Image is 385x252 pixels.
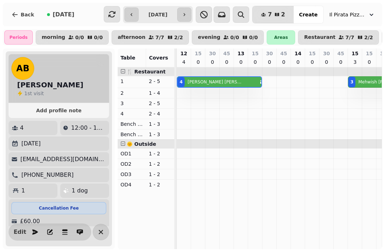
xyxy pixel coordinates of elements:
p: 30 [266,50,273,57]
p: 14 [294,50,301,57]
p: 1 - 3 [149,120,171,128]
span: Covers [149,55,168,61]
p: 2 [120,89,143,97]
p: 1 - 2 [149,150,171,157]
div: Periods [4,30,33,45]
p: 0 [238,58,244,66]
p: visit [24,90,44,97]
p: 1 [21,186,25,195]
p: 0 [324,58,329,66]
p: Bench Right [120,131,143,138]
span: 🌞 Outside [127,141,156,147]
p: 13 [237,50,244,57]
p: 45 [223,50,230,57]
p: 15 [351,50,358,57]
h2: [PERSON_NAME] [17,80,83,90]
span: Table [120,55,135,61]
p: Restaurant [304,35,335,40]
button: Create [293,6,323,23]
button: Il Pirata Pizzata [325,8,379,21]
p: 1 - 2 [149,171,171,178]
p: 0 [366,58,372,66]
p: 0 [309,58,315,66]
span: AB [16,64,30,73]
p: [PHONE_NUMBER] [21,171,74,179]
p: 15 [309,50,315,57]
p: 0 / 0 [230,35,239,40]
p: 30 [209,50,216,57]
p: [PERSON_NAME] [PERSON_NAME] [188,79,242,85]
p: 0 [295,58,301,66]
button: [DATE] [41,6,80,23]
p: 15 [195,50,201,57]
button: Back [6,6,40,23]
p: 3 [120,100,143,107]
span: Il Pirata Pizzata [329,11,365,18]
p: 7 / 7 [345,35,354,40]
span: 7 [268,12,272,17]
p: 12 [180,50,187,57]
p: 30 [323,50,330,57]
p: 2 / 2 [174,35,183,40]
div: Cancellation Fee [11,202,106,214]
p: 4 [181,58,187,66]
p: 1 - 3 [149,131,171,138]
button: Add profile note [11,106,106,115]
p: Bench Left [120,120,143,128]
p: 12:00 - 13:30 [71,124,106,132]
p: 2 / 2 [364,35,373,40]
p: [DATE] [21,139,41,148]
p: OD1 [120,150,143,157]
button: Restaurant7/72/2 [298,30,379,45]
p: evening [198,35,220,40]
span: Add profile note [17,108,101,113]
p: 3 [352,58,358,66]
p: 15 [366,50,373,57]
p: 1 [120,78,143,85]
div: 3 [350,79,353,85]
p: 0 [252,58,258,66]
p: [EMAIL_ADDRESS][DOMAIN_NAME] [20,155,106,164]
button: Edit [13,225,27,239]
p: 1 dog [72,186,88,195]
p: 0 / 0 [94,35,103,40]
span: st [27,91,34,96]
p: 45 [280,50,287,57]
span: 🍴 Restaurant [127,69,166,74]
p: 0 [224,58,230,66]
div: 4 [180,79,183,85]
button: evening0/00/0 [192,30,264,45]
p: afternoon [118,35,145,40]
p: 15 [252,50,258,57]
span: 2 [281,12,285,17]
p: 7 / 7 [155,35,164,40]
p: 4 [20,124,24,132]
p: 1 - 2 [149,160,171,168]
p: 0 / 0 [75,35,84,40]
p: 0 [281,58,287,66]
p: 45 [337,50,344,57]
p: 2 - 4 [149,110,171,117]
p: 2 - 5 [149,78,171,85]
span: [DATE] [53,12,75,17]
button: 72 [252,6,293,23]
span: Back [21,12,34,17]
span: Edit [16,229,24,235]
p: 0 [267,58,272,66]
span: Create [299,12,318,17]
p: 1 - 4 [149,89,171,97]
span: 1 [24,91,27,96]
p: OD3 [120,171,143,178]
p: 0 / 0 [249,35,258,40]
p: 2 - 5 [149,100,171,107]
div: Areas [267,30,295,45]
p: 0 [210,58,215,66]
p: OD2 [120,160,143,168]
p: £60.00 [20,217,40,226]
button: morning0/00/0 [36,30,109,45]
button: afternoon7/72/2 [112,30,189,45]
p: morning [42,35,65,40]
p: 4 [120,110,143,117]
p: 0 [195,58,201,66]
p: 1 - 2 [149,181,171,188]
